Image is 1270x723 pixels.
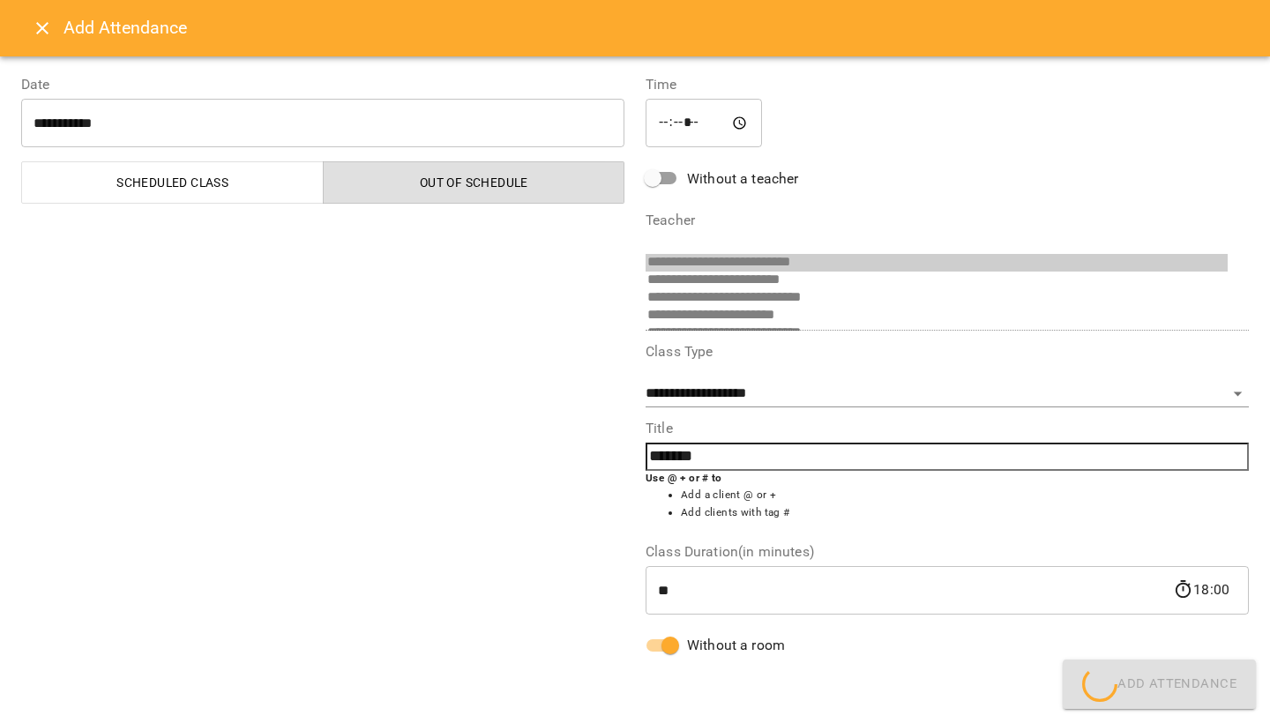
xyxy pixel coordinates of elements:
[646,545,1249,559] label: Class Duration(in minutes)
[21,7,63,49] button: Close
[323,161,625,204] button: Out of Schedule
[646,213,1249,227] label: Teacher
[646,345,1249,359] label: Class Type
[681,504,1249,522] li: Add clients with tag #
[687,168,799,190] span: Without a teacher
[33,172,313,193] span: Scheduled class
[21,161,324,204] button: Scheduled class
[646,421,1249,436] label: Title
[334,172,615,193] span: Out of Schedule
[687,635,785,656] span: Without a room
[21,78,624,92] label: Date
[681,487,1249,504] li: Add a client @ or +
[646,78,1249,92] label: Time
[63,14,1249,41] h6: Add Attendance
[646,472,722,484] b: Use @ + or # to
